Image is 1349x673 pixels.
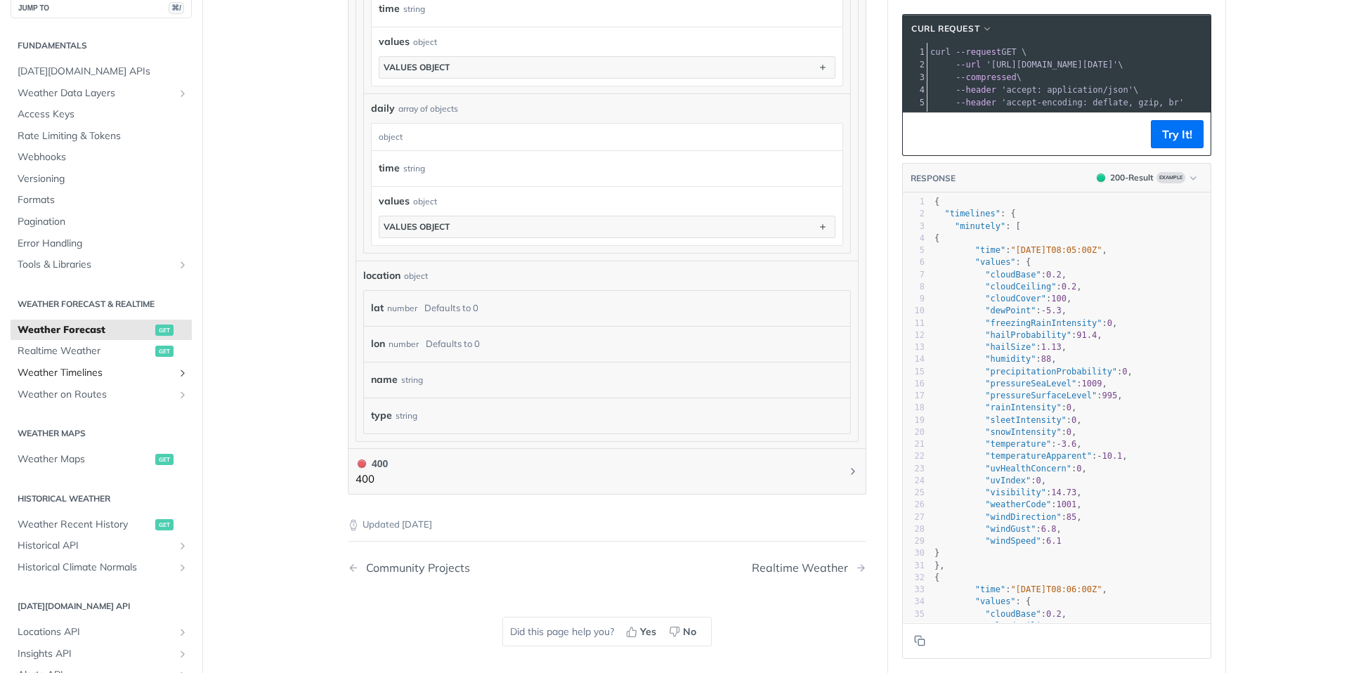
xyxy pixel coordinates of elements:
[177,540,188,551] button: Show subpages for Historical API
[903,596,925,608] div: 34
[752,561,855,575] div: Realtime Weather
[1062,621,1077,631] span: 0.2
[18,452,152,466] span: Weather Maps
[1051,488,1076,497] span: 14.73
[985,439,1051,449] span: "temperature"
[11,449,192,470] a: Weather Mapsget
[1076,330,1097,340] span: 91.4
[155,325,174,336] span: get
[934,318,1117,328] span: : ,
[11,190,192,211] a: Formats
[11,384,192,405] a: Weather on RoutesShow subpages for Weather on Routes
[934,596,1031,606] span: : {
[18,215,188,229] span: Pagination
[903,511,925,523] div: 27
[903,71,927,84] div: 3
[169,2,184,14] span: ⌘/
[934,270,1067,280] span: : ,
[11,61,192,82] a: [DATE][DOMAIN_NAME] APIs
[358,459,366,468] span: 400
[177,648,188,660] button: Show subpages for Insights API
[1102,451,1122,461] span: 10.1
[903,390,925,402] div: 17
[155,519,174,530] span: get
[903,256,925,268] div: 6
[1010,584,1102,594] span: "[DATE]T08:06:00Z"
[384,62,450,72] div: values object
[398,103,458,115] div: array of objects
[934,391,1122,400] span: : ,
[903,84,927,96] div: 4
[396,405,417,426] div: string
[356,456,388,471] div: 400
[911,22,979,35] span: cURL Request
[177,259,188,270] button: Show subpages for Tools & Libraries
[11,211,192,233] a: Pagination
[903,96,927,109] div: 5
[956,98,996,107] span: --header
[18,258,174,272] span: Tools & Libraries
[1062,439,1077,449] span: 3.6
[985,342,1036,352] span: "hailSize"
[985,427,1061,437] span: "snowIntensity"
[371,334,385,354] label: lon
[985,536,1041,546] span: "windSpeed"
[903,450,925,462] div: 22
[11,622,192,643] a: Locations APIShow subpages for Locations API
[1001,85,1133,95] span: 'accept: application/json'
[903,341,925,353] div: 13
[401,370,423,390] div: string
[934,354,1057,364] span: : ,
[956,60,981,70] span: --url
[18,366,174,380] span: Weather Timelines
[906,22,998,36] button: cURL Request
[985,306,1036,315] span: "dewPoint"
[934,342,1067,352] span: : ,
[11,104,192,125] a: Access Keys
[404,270,428,282] div: object
[956,85,996,95] span: --header
[356,456,859,488] button: 400 400400
[1041,524,1057,534] span: 6.8
[903,414,925,426] div: 19
[934,488,1082,497] span: : ,
[934,233,939,243] span: {
[359,561,470,575] div: Community Projects
[985,330,1071,340] span: "hailProbability"
[18,344,152,358] span: Realtime Weather
[985,354,1036,364] span: "humidity"
[11,362,192,384] a: Weather TimelinesShow subpages for Weather Timelines
[363,268,400,283] span: location
[413,195,437,208] div: object
[986,60,1118,70] span: '[URL][DOMAIN_NAME][DATE]'
[18,65,188,79] span: [DATE][DOMAIN_NAME] APIs
[664,621,704,642] button: No
[847,466,859,477] svg: Chevron
[934,221,1021,231] span: : [
[18,150,188,164] span: Webhooks
[934,464,1087,473] span: : ,
[934,294,1071,303] span: : ,
[903,572,925,584] div: 32
[903,329,925,341] div: 12
[934,621,1082,631] span: : ,
[985,451,1092,461] span: "temperatureApparent"
[934,197,939,207] span: {
[426,334,480,354] div: Defaults to 0
[356,471,388,488] p: 400
[985,621,1056,631] span: "cloudCeiling"
[934,379,1107,388] span: : ,
[903,426,925,438] div: 20
[11,147,192,168] a: Webhooks
[930,47,951,57] span: curl
[18,625,174,639] span: Locations API
[985,367,1117,377] span: "precipitationProbability"
[985,318,1102,328] span: "freezingRainIntensity"
[975,584,1005,594] span: "time"
[903,244,925,256] div: 5
[903,608,925,620] div: 35
[934,561,945,570] span: },
[18,107,188,122] span: Access Keys
[985,488,1046,497] span: "visibility"
[1010,245,1102,255] span: "[DATE]T08:05:00Z"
